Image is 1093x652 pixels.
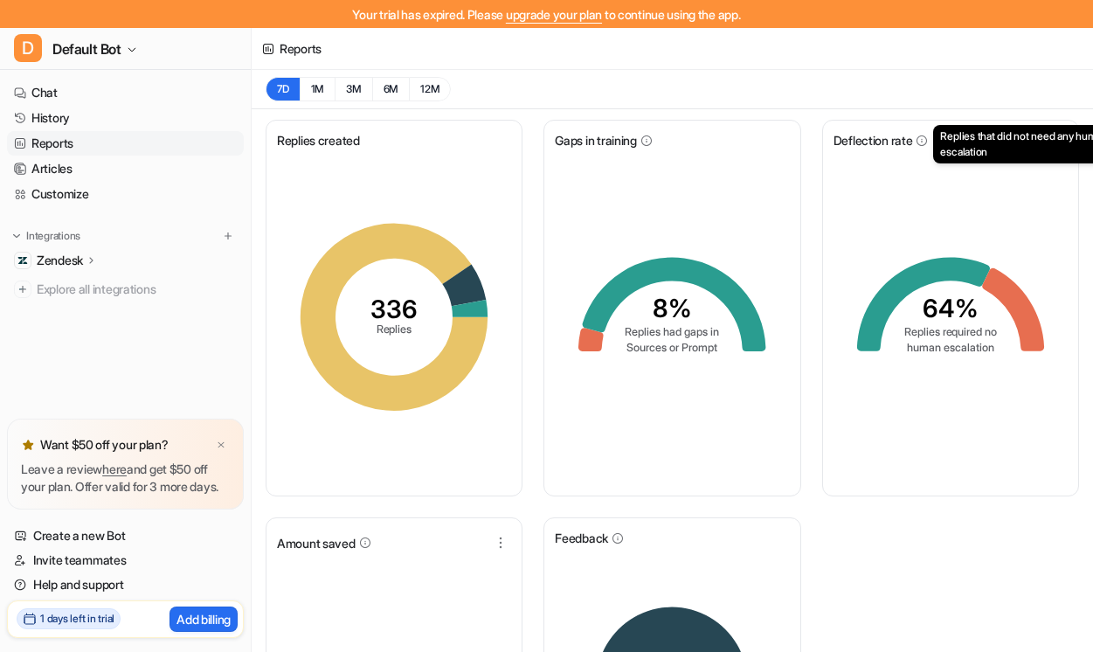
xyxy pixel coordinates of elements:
tspan: human escalation [907,341,994,354]
span: Amount saved [277,534,356,552]
span: Feedback [555,529,608,547]
p: Zendesk [37,252,83,269]
img: x [216,440,226,451]
a: Customize [7,182,244,206]
a: Chat [7,80,244,105]
button: 3M [335,77,372,101]
p: Add billing [176,610,231,628]
a: Articles [7,156,244,181]
span: D [14,34,42,62]
tspan: Replies required no [903,325,997,338]
button: 6M [372,77,410,101]
tspan: Replies [377,323,412,336]
a: upgrade your plan [506,7,602,22]
tspan: 336 [370,294,418,324]
a: Reports [7,131,244,156]
p: Integrations [26,229,80,243]
span: Replies created [277,131,360,149]
p: Leave a review and get $50 off your plan. Offer valid for 3 more days. [21,461,230,496]
span: Gaps in training [555,131,637,149]
a: History [7,106,244,130]
div: Reports [280,39,322,58]
a: Help and support [7,572,244,597]
span: Default Bot [52,37,121,61]
span: Deflection rate [834,131,913,149]
img: star [21,438,35,452]
p: Want $50 off your plan? [40,436,169,454]
tspan: 64% [923,293,979,323]
tspan: 8% [653,293,692,323]
tspan: Replies had gaps in [625,325,719,338]
button: 7D [266,77,300,101]
a: Invite teammates [7,548,244,572]
a: Create a new Bot [7,524,244,548]
img: expand menu [10,230,23,242]
h2: 1 days left in trial [40,611,114,627]
img: Zendesk [17,255,28,266]
button: Integrations [7,227,86,245]
button: Add billing [169,607,238,632]
tspan: Sources or Prompt [626,341,717,354]
button: 1M [300,77,336,101]
a: Explore all integrations [7,277,244,302]
img: menu_add.svg [222,230,234,242]
img: explore all integrations [14,281,31,298]
button: 12M [409,77,451,101]
span: Explore all integrations [37,275,237,303]
a: here [102,461,127,476]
